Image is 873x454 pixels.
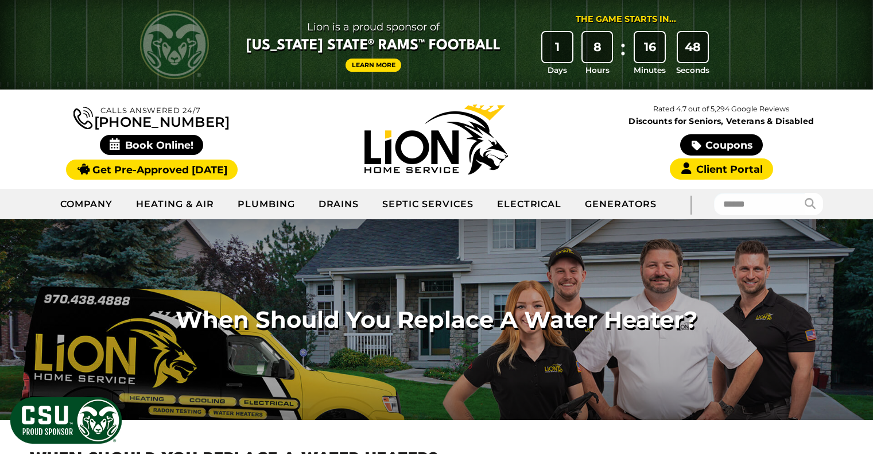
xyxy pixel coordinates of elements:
span: Discounts for Seniors, Veterans & Disabled [581,117,862,125]
img: CSU Rams logo [140,10,209,79]
span: Hours [585,64,610,76]
a: Learn More [346,59,402,72]
div: : [617,32,628,76]
img: Lion Home Service [364,104,508,174]
span: Seconds [676,64,709,76]
div: 48 [678,32,708,62]
a: Company [49,190,125,219]
a: Septic Services [371,190,485,219]
a: Heating & Air [125,190,226,219]
span: Days [548,64,567,76]
p: Rated 4.7 out of 5,294 Google Reviews [579,103,864,115]
span: Book Online! [100,135,204,155]
a: Electrical [486,190,574,219]
div: | [668,189,714,219]
a: [PHONE_NUMBER] [73,104,230,129]
span: Minutes [634,64,666,76]
img: CSU Sponsor Badge [9,395,123,445]
a: Client Portal [670,158,773,180]
a: Get Pre-Approved [DATE] [66,160,238,180]
div: 8 [583,32,612,62]
span: [US_STATE] State® Rams™ Football [246,36,500,56]
div: 16 [635,32,665,62]
span: Lion is a proud sponsor of [246,18,500,36]
a: Generators [573,190,668,219]
a: Coupons [680,134,763,156]
div: 1 [542,32,572,62]
a: Drains [307,190,371,219]
div: The Game Starts in... [576,13,676,26]
a: Plumbing [226,190,307,219]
